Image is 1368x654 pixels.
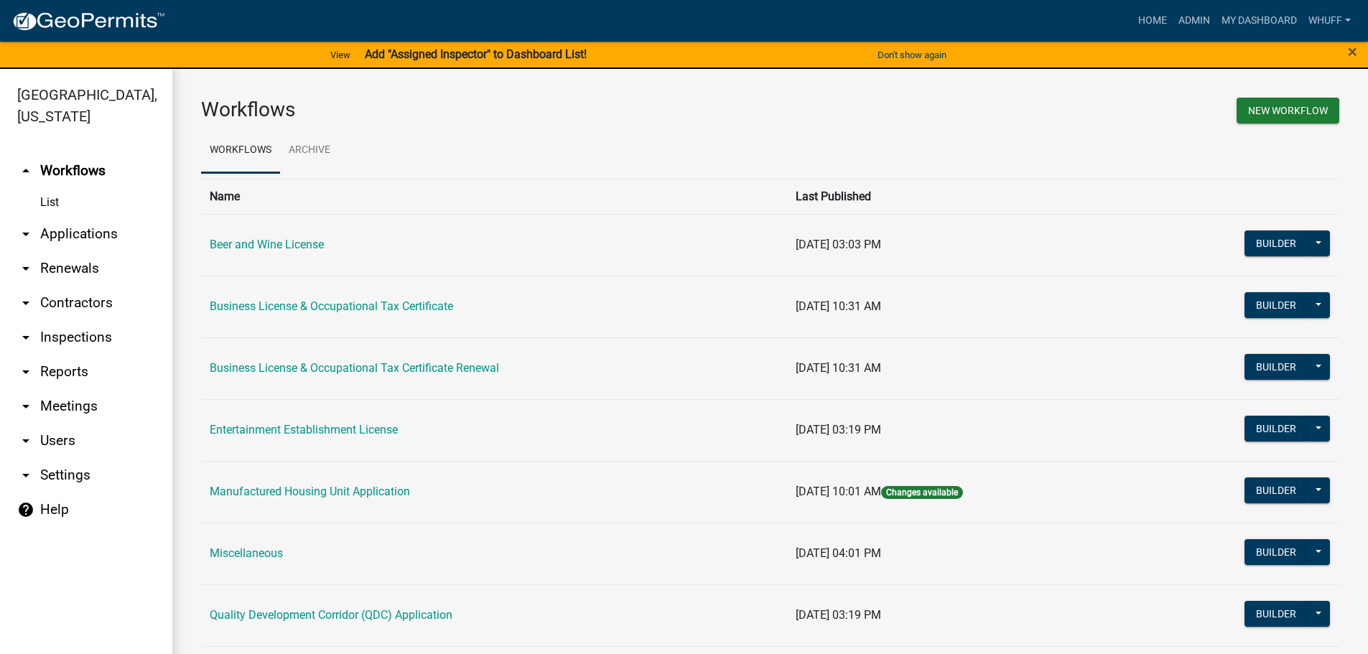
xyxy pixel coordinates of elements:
h3: Workflows [201,98,760,122]
a: Home [1132,7,1173,34]
i: arrow_drop_down [17,225,34,243]
a: Manufactured Housing Unit Application [210,485,410,498]
strong: Add "Assigned Inspector" to Dashboard List! [365,47,587,61]
i: help [17,501,34,518]
button: Builder [1244,601,1308,627]
a: Business License & Occupational Tax Certificate [210,299,453,313]
a: Entertainment Establishment License [210,423,398,436]
a: My Dashboard [1216,7,1303,34]
button: Close [1348,43,1357,60]
button: Don't show again [872,43,952,67]
button: Builder [1244,354,1308,380]
i: arrow_drop_down [17,432,34,449]
a: whuff [1303,7,1357,34]
button: New Workflow [1237,98,1339,123]
a: Workflows [201,128,280,174]
span: [DATE] 04:01 PM [796,546,881,560]
i: arrow_drop_down [17,329,34,346]
a: Archive [280,128,339,174]
button: Builder [1244,539,1308,565]
a: Admin [1173,7,1216,34]
span: [DATE] 03:03 PM [796,238,881,251]
span: [DATE] 10:31 AM [796,299,881,313]
button: Builder [1244,477,1308,503]
th: Last Published [787,179,1140,214]
th: Name [201,179,787,214]
a: Beer and Wine License [210,238,324,251]
a: Quality Development Corridor (QDC) Application [210,608,452,622]
i: arrow_drop_down [17,363,34,380]
i: arrow_drop_up [17,162,34,179]
span: [DATE] 03:19 PM [796,608,881,622]
i: arrow_drop_down [17,294,34,312]
span: Changes available [881,486,963,499]
span: × [1348,42,1357,62]
button: Builder [1244,230,1308,256]
a: Miscellaneous [210,546,283,560]
button: Builder [1244,292,1308,318]
span: [DATE] 10:31 AM [796,361,881,375]
a: Business License & Occupational Tax Certificate Renewal [210,361,499,375]
i: arrow_drop_down [17,467,34,484]
span: [DATE] 10:01 AM [796,485,881,498]
a: View [325,43,356,67]
i: arrow_drop_down [17,398,34,415]
i: arrow_drop_down [17,260,34,277]
span: [DATE] 03:19 PM [796,423,881,436]
button: Builder [1244,416,1308,442]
